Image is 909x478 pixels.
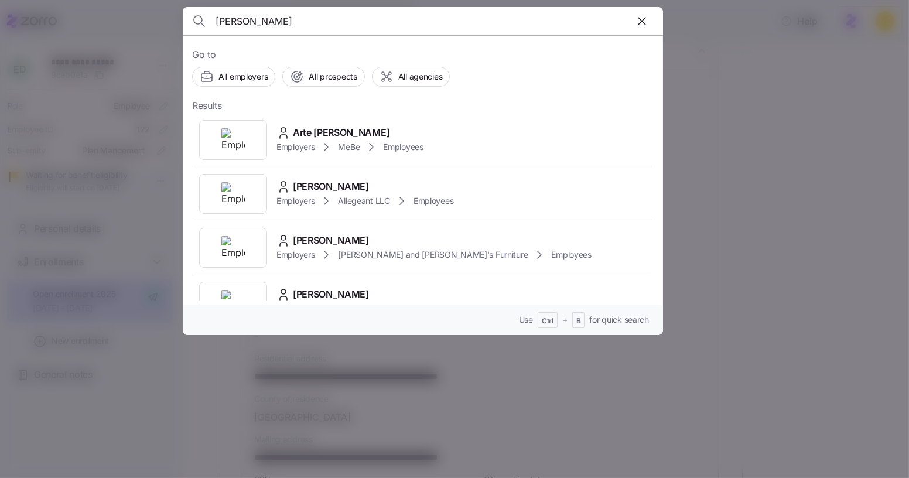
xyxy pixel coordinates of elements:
span: Employers [276,249,315,261]
span: Employers [276,141,315,153]
button: All employers [192,67,275,87]
span: Arte [PERSON_NAME] [293,125,389,140]
span: [PERSON_NAME] [293,287,369,302]
span: Employees [551,249,591,261]
span: Allegeant LLC [338,195,389,207]
span: [PERSON_NAME] and [PERSON_NAME]'s Furniture [338,249,528,261]
span: All agencies [398,71,443,83]
img: Employer logo [221,290,245,313]
span: [PERSON_NAME] [293,179,369,194]
button: All agencies [372,67,450,87]
span: Go to [192,47,654,62]
img: Employer logo [221,236,245,260]
span: for quick search [589,314,649,326]
button: All prospects [282,67,364,87]
span: All employers [218,71,268,83]
span: + [562,314,568,326]
img: Employer logo [221,128,245,152]
span: Ctrl [542,316,553,326]
span: Use [519,314,533,326]
span: Results [192,98,222,113]
span: MeBe [338,141,360,153]
span: Employees [383,141,423,153]
img: Employer logo [221,182,245,206]
span: [PERSON_NAME] [293,233,369,248]
span: B [576,316,581,326]
span: All prospects [309,71,357,83]
span: Employers [276,195,315,207]
span: Employees [414,195,453,207]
